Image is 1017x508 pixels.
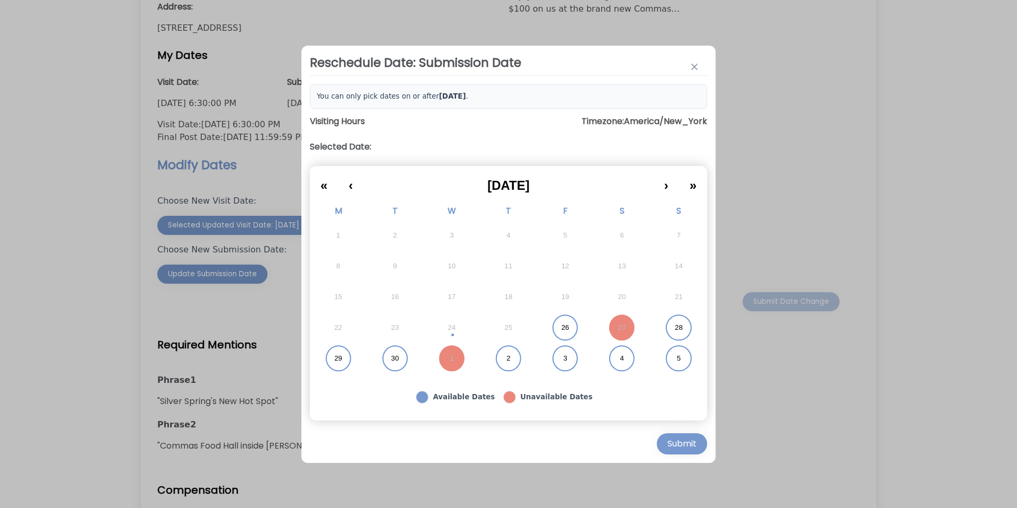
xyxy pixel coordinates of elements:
button: October 2, 2025 [480,343,537,374]
abbr: September 12, 2025 [561,261,569,271]
abbr: September 25, 2025 [505,323,513,332]
abbr: September 27, 2025 [618,323,626,332]
button: Submit [657,433,707,454]
h3: Selected Date: [310,141,707,153]
b: [DATE] [439,92,466,100]
button: September 23, 2025 [367,312,423,343]
abbr: September 28, 2025 [675,323,683,332]
abbr: September 26, 2025 [561,323,569,332]
abbr: September 22, 2025 [334,323,342,332]
abbr: September 19, 2025 [561,292,569,302]
button: September 6, 2025 [594,220,650,251]
button: September 1, 2025 [310,220,367,251]
button: September 16, 2025 [367,282,423,312]
abbr: September 24, 2025 [448,323,456,332]
h3: Visiting Hours [310,115,365,128]
abbr: September 14, 2025 [675,261,683,271]
button: October 5, 2025 [650,343,707,374]
button: September 21, 2025 [650,282,707,312]
abbr: September 4, 2025 [506,231,510,240]
h3: Timezone: America/New_York [582,115,707,128]
div: Unavailable Dates [520,392,592,402]
button: September 28, 2025 [650,312,707,343]
abbr: Monday [335,205,342,217]
button: September 7, 2025 [650,220,707,251]
button: ‹ [338,170,363,194]
button: September 10, 2025 [423,251,480,282]
div: Submit [667,437,697,450]
button: September 17, 2025 [423,282,480,312]
button: September 27, 2025 [594,312,650,343]
abbr: September 1, 2025 [336,231,340,240]
button: › [654,170,679,194]
abbr: September 7, 2025 [677,231,681,240]
button: October 1, 2025 [423,343,480,374]
abbr: September 11, 2025 [505,261,513,271]
button: September 30, 2025 [367,343,423,374]
abbr: October 2, 2025 [506,354,510,363]
button: [DATE] [363,170,653,194]
abbr: September 10, 2025 [448,261,456,271]
abbr: Sunday [676,205,681,217]
button: September 9, 2025 [367,251,423,282]
button: September 19, 2025 [537,282,594,312]
abbr: September 21, 2025 [675,292,683,302]
button: September 14, 2025 [650,251,707,282]
button: September 13, 2025 [594,251,650,282]
div: Available Dates [433,392,495,402]
abbr: September 29, 2025 [334,354,342,363]
abbr: September 17, 2025 [448,292,456,302]
button: October 3, 2025 [537,343,594,374]
abbr: Wednesday [448,205,456,217]
abbr: September 8, 2025 [336,261,340,271]
abbr: September 3, 2025 [450,231,453,240]
abbr: October 1, 2025 [450,354,453,363]
button: September 22, 2025 [310,312,367,343]
abbr: Friday [563,205,568,217]
abbr: September 15, 2025 [334,292,342,302]
abbr: October 3, 2025 [563,354,567,363]
button: September 25, 2025 [480,312,537,343]
button: September 26, 2025 [537,312,594,343]
button: September 4, 2025 [480,220,537,251]
abbr: September 6, 2025 [620,231,624,240]
button: September 24, 2025 [423,312,480,343]
span: [DATE] [487,178,530,192]
button: September 2, 2025 [367,220,423,251]
abbr: October 4, 2025 [620,354,624,363]
button: September 5, 2025 [537,220,594,251]
button: September 12, 2025 [537,251,594,282]
abbr: September 30, 2025 [391,354,399,363]
abbr: September 23, 2025 [391,323,399,332]
abbr: Thursday [506,205,511,217]
button: September 20, 2025 [594,282,650,312]
button: « [310,170,338,194]
abbr: September 20, 2025 [618,292,626,302]
abbr: September 13, 2025 [618,261,626,271]
abbr: September 2, 2025 [393,231,397,240]
abbr: September 16, 2025 [391,292,399,302]
button: September 18, 2025 [480,282,537,312]
div: You can only pick dates on or after . [310,84,707,109]
button: September 3, 2025 [423,220,480,251]
button: September 15, 2025 [310,282,367,312]
abbr: Saturday [620,205,625,217]
button: October 4, 2025 [594,343,650,374]
button: » [679,170,707,194]
button: September 29, 2025 [310,343,367,374]
abbr: September 9, 2025 [393,261,397,271]
abbr: Tuesday [392,205,398,217]
abbr: September 5, 2025 [563,231,567,240]
h2: Reschedule Date: Submission Date [310,54,707,71]
button: September 11, 2025 [480,251,537,282]
abbr: September 18, 2025 [505,292,513,302]
abbr: October 5, 2025 [677,354,681,363]
button: September 8, 2025 [310,251,367,282]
